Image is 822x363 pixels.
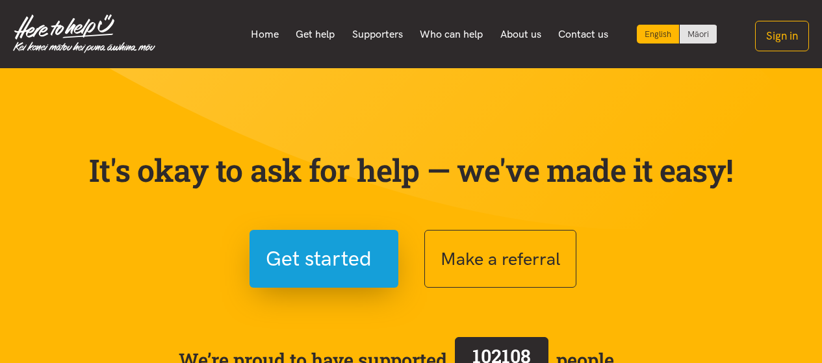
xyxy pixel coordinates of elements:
[343,21,411,48] a: Supporters
[637,25,717,44] div: Language toggle
[86,151,736,189] p: It's okay to ask for help — we've made it easy!
[424,230,576,288] button: Make a referral
[287,21,344,48] a: Get help
[411,21,492,48] a: Who can help
[266,242,372,275] span: Get started
[250,230,398,288] button: Get started
[550,21,617,48] a: Contact us
[242,21,287,48] a: Home
[13,14,155,53] img: Home
[680,25,717,44] a: Switch to Te Reo Māori
[755,21,809,51] button: Sign in
[637,25,680,44] div: Current language
[492,21,550,48] a: About us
